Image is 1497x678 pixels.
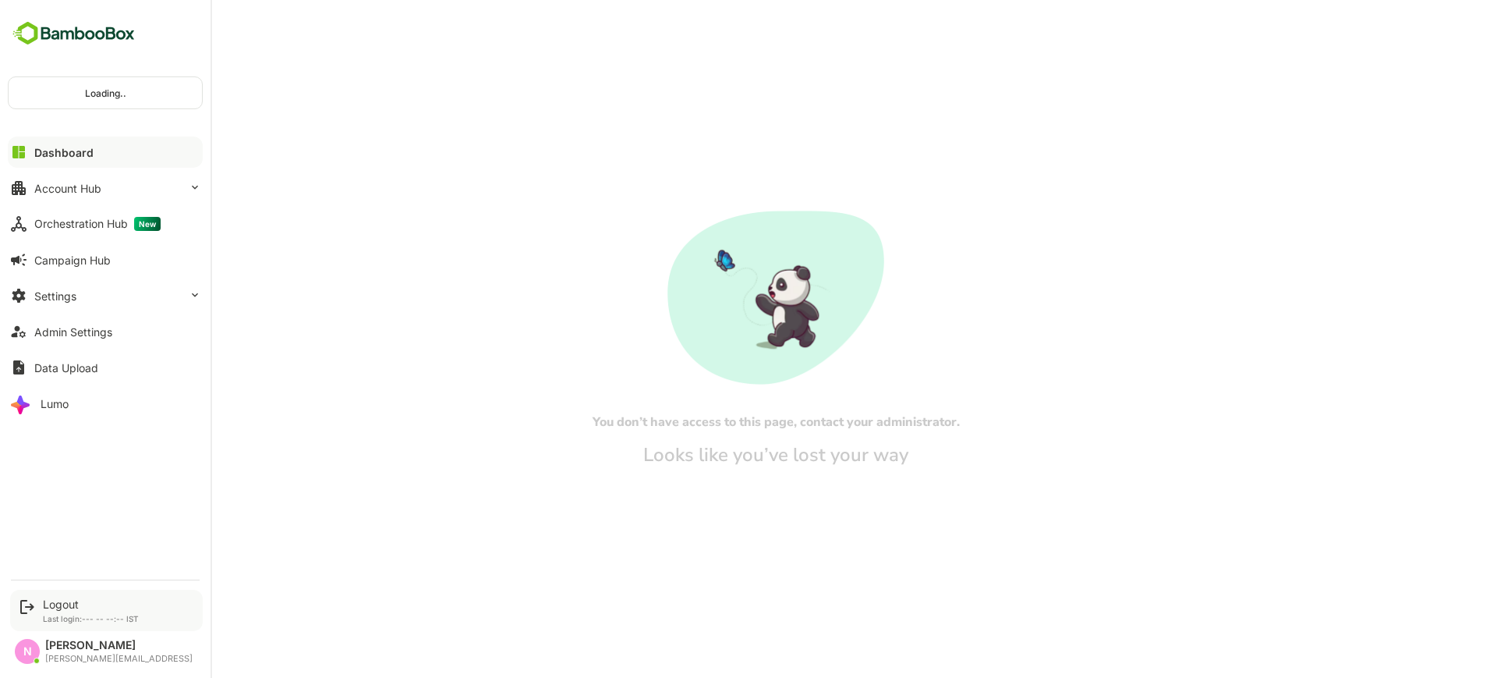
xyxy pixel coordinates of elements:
img: No-Access [613,211,830,385]
button: Dashboard [8,137,203,168]
div: Orchestration Hub [34,217,161,231]
span: New [134,217,161,231]
div: Account Hub [34,182,101,195]
div: Settings [34,289,76,303]
button: Settings [8,280,203,311]
h5: Looks like you’ve lost your way [565,442,877,467]
div: Campaign Hub [34,254,111,267]
button: Account Hub [8,172,203,204]
button: Data Upload [8,352,203,383]
p: Last login: --- -- --:-- IST [43,614,139,623]
img: BambooboxFullLogoMark.5f36c76dfaba33ec1ec1367b70bb1252.svg [8,19,140,48]
button: Admin Settings [8,316,203,347]
div: [PERSON_NAME][EMAIL_ADDRESS] [45,654,193,664]
div: Logout [43,598,139,611]
div: Data Upload [34,361,98,374]
div: Loading.. [9,77,202,108]
button: Lumo [8,388,203,419]
div: N [15,639,40,664]
h6: You don’t have access to this page, contact your administrator. [538,408,905,436]
div: Admin Settings [34,325,112,339]
div: Lumo [41,397,69,410]
div: [PERSON_NAME] [45,639,193,652]
button: Orchestration HubNew [8,208,203,240]
button: Campaign Hub [8,244,203,275]
div: Dashboard [34,146,94,159]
